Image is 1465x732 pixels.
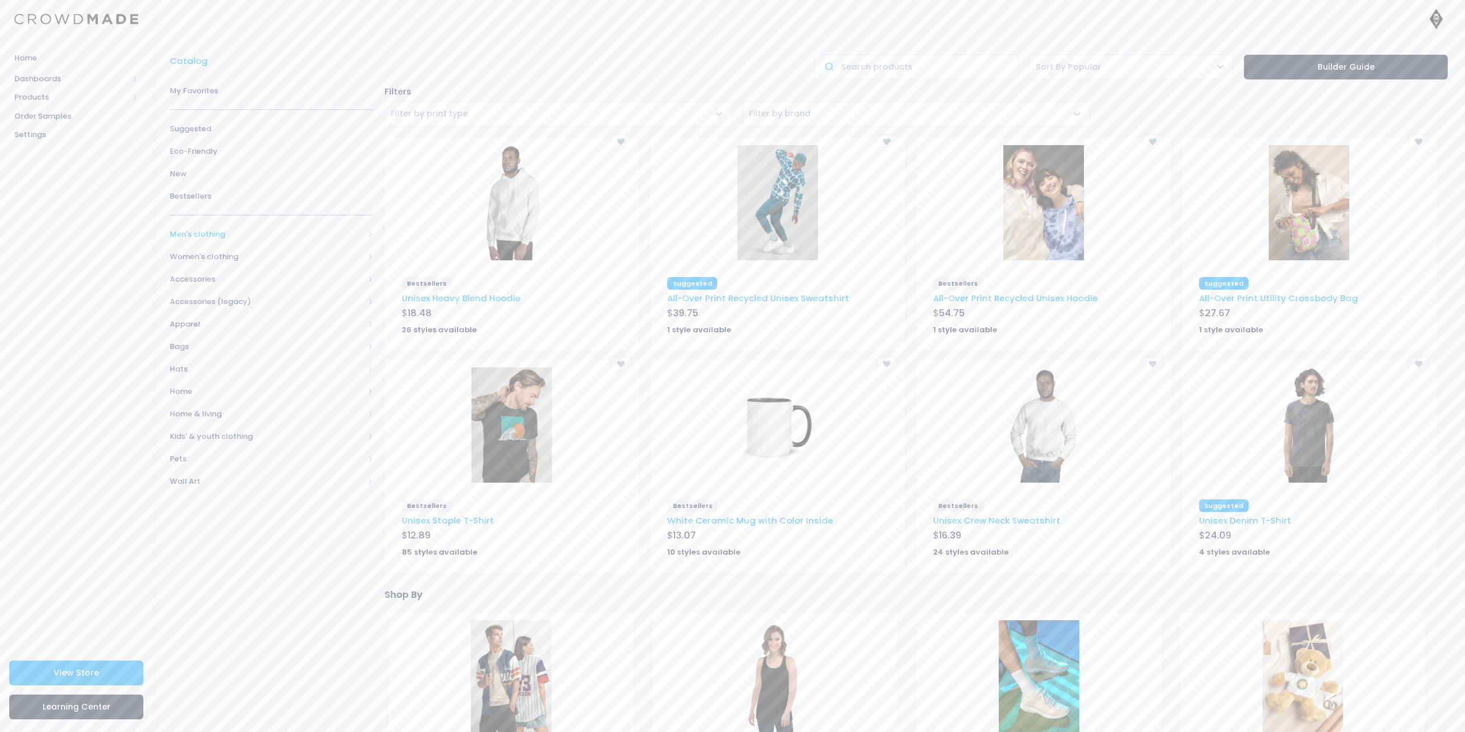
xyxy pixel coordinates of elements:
[385,102,732,127] span: Filter by print type
[14,92,128,103] span: Products
[402,547,477,557] strong: 85 styles available
[170,168,374,180] span: New
[170,162,374,185] a: New
[14,14,138,25] img: Logo
[673,306,698,320] span: 39.75
[1199,306,1420,323] div: $
[170,476,364,487] span: Wall Art
[170,229,364,240] span: Men's clothing
[14,129,138,141] span: Settings
[1205,529,1231,542] span: 24.09
[1029,55,1233,79] span: Sort By Popular
[170,341,364,352] span: Bags
[402,529,623,545] div: $
[170,85,374,97] span: My Favorites
[402,324,477,335] strong: 26 styles available
[14,73,128,85] span: Dashboards
[933,529,1154,545] div: $
[170,140,374,162] a: Eco-Friendly
[170,318,364,330] span: Apparel
[379,85,1453,98] div: Filters
[667,529,888,545] div: $
[933,306,1154,323] div: $
[1425,7,1448,31] img: User
[939,306,965,320] span: 54.75
[170,453,364,465] span: Pets
[170,296,364,308] span: Accessories (legacy)
[933,324,997,335] strong: 1 style available
[54,667,99,678] span: View Store
[939,529,961,542] span: 16.39
[933,499,984,512] span: Bestsellers
[667,277,717,290] span: Suggested
[9,661,143,685] a: View Store
[749,108,810,120] span: Filter by brand
[170,55,214,67] a: Catalog
[170,251,364,263] span: Women's clothing
[170,185,374,207] a: Bestsellers
[1244,55,1448,79] a: Builder Guide
[933,514,1060,526] a: Unisex Crew Neck Sweatshirt
[667,306,888,323] div: $
[391,108,468,120] span: Filter by print type
[667,547,740,557] strong: 10 styles available
[385,582,1436,602] div: Shop By
[170,123,374,135] span: Suggested
[170,117,374,140] a: Suggested
[673,529,696,542] span: 13.07
[170,431,364,442] span: Kids' & youth clothing
[749,108,810,119] span: Filter by brand
[933,547,1009,557] strong: 24 styles available
[408,529,431,542] span: 12.89
[1199,324,1263,335] strong: 1 style available
[170,274,364,285] span: Accessories
[933,277,984,290] span: Bestsellers
[1199,499,1249,512] span: Suggested
[402,514,494,526] a: Unisex Staple T-Shirt
[667,514,833,526] a: White Ceramic Mug with Color Inside
[1036,61,1101,73] span: Sort By Popular
[815,55,1018,79] input: Search products
[391,108,468,119] span: Filter by print type
[402,306,623,323] div: $
[402,277,452,290] span: Bestsellers
[402,499,452,512] span: Bestsellers
[9,695,143,719] a: Learning Center
[170,146,374,157] span: Eco-Friendly
[43,701,111,712] span: Learning Center
[170,79,374,102] a: My Favorites
[667,324,731,335] strong: 1 style available
[170,363,364,375] span: Hats
[170,386,364,397] span: Home
[170,191,374,202] span: Bestsellers
[14,52,138,64] span: Home
[1199,529,1420,545] div: $
[1199,514,1291,526] a: Unisex Denim T-Shirt
[1199,547,1270,557] strong: 4 styles available
[667,499,718,512] span: Bestsellers
[933,292,1098,304] a: All-Over Print Recycled Unisex Hoodie
[667,292,849,304] a: All-Over Print Recycled Unisex Sweatshirt
[1199,277,1249,290] span: Suggested
[1205,306,1230,320] span: 27.67
[743,102,1090,127] span: Filter by brand
[170,408,364,420] span: Home & living
[408,306,432,320] span: 18.48
[402,292,520,304] a: Unisex Heavy Blend Hoodie
[14,111,138,122] span: Order Samples
[1199,292,1358,304] a: All-Over Print Utility Crossbody Bag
